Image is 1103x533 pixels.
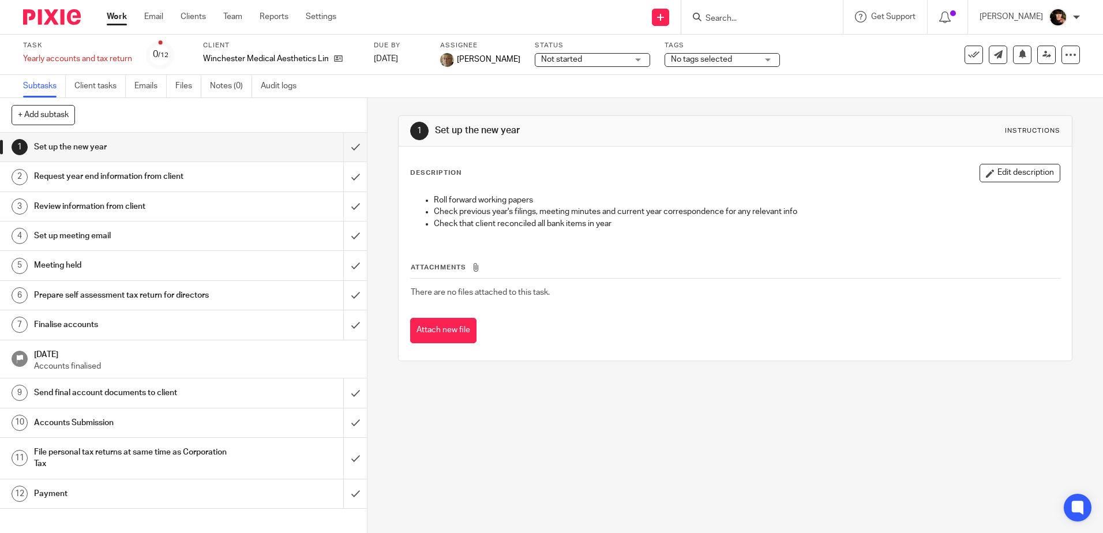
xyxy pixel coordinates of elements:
[980,11,1043,22] p: [PERSON_NAME]
[457,54,520,65] span: [PERSON_NAME]
[12,139,28,155] div: 1
[34,168,232,185] h1: Request year end information from client
[440,53,454,67] img: profile%20pic%204.JPG
[12,105,75,125] button: + Add subtask
[434,218,1059,230] p: Check that client reconciled all bank items in year
[34,316,232,333] h1: Finalise accounts
[440,41,520,50] label: Assignee
[435,125,760,137] h1: Set up the new year
[12,169,28,185] div: 2
[374,41,426,50] label: Due by
[410,318,477,344] button: Attach new file
[1049,8,1067,27] img: 20210723_200136.jpg
[34,384,232,401] h1: Send final account documents to client
[23,53,132,65] div: Yearly accounts and tax return
[261,75,305,97] a: Audit logs
[12,415,28,431] div: 10
[980,164,1060,182] button: Edit description
[134,75,167,97] a: Emails
[203,53,328,65] p: Winchester Medical Aesthetics Limited
[107,11,127,22] a: Work
[12,317,28,333] div: 7
[34,198,232,215] h1: Review information from client
[34,346,356,361] h1: [DATE]
[12,486,28,502] div: 12
[12,385,28,401] div: 9
[12,450,28,466] div: 11
[704,14,808,24] input: Search
[203,41,359,50] label: Client
[671,55,732,63] span: No tags selected
[12,228,28,244] div: 4
[23,9,81,25] img: Pixie
[34,444,232,473] h1: File personal tax returns at same time as Corporation Tax
[153,48,168,61] div: 0
[541,55,582,63] span: Not started
[434,194,1059,206] p: Roll forward working papers
[34,287,232,304] h1: Prepare self assessment tax return for directors
[34,257,232,274] h1: Meeting held
[181,11,206,22] a: Clients
[535,41,650,50] label: Status
[34,361,356,372] p: Accounts finalised
[410,168,462,178] p: Description
[374,55,398,63] span: [DATE]
[74,75,126,97] a: Client tasks
[12,287,28,303] div: 6
[34,414,232,431] h1: Accounts Submission
[34,227,232,245] h1: Set up meeting email
[260,11,288,22] a: Reports
[34,485,232,502] h1: Payment
[12,198,28,215] div: 3
[175,75,201,97] a: Files
[411,288,550,296] span: There are no files attached to this task.
[158,52,168,58] small: /12
[12,258,28,274] div: 5
[34,138,232,156] h1: Set up the new year
[665,41,780,50] label: Tags
[23,75,66,97] a: Subtasks
[411,264,466,271] span: Attachments
[1005,126,1060,136] div: Instructions
[210,75,252,97] a: Notes (0)
[434,206,1059,217] p: Check previous year's filings, meeting minutes and current year correspondence for any relevant info
[23,41,132,50] label: Task
[306,11,336,22] a: Settings
[871,13,916,21] span: Get Support
[223,11,242,22] a: Team
[410,122,429,140] div: 1
[144,11,163,22] a: Email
